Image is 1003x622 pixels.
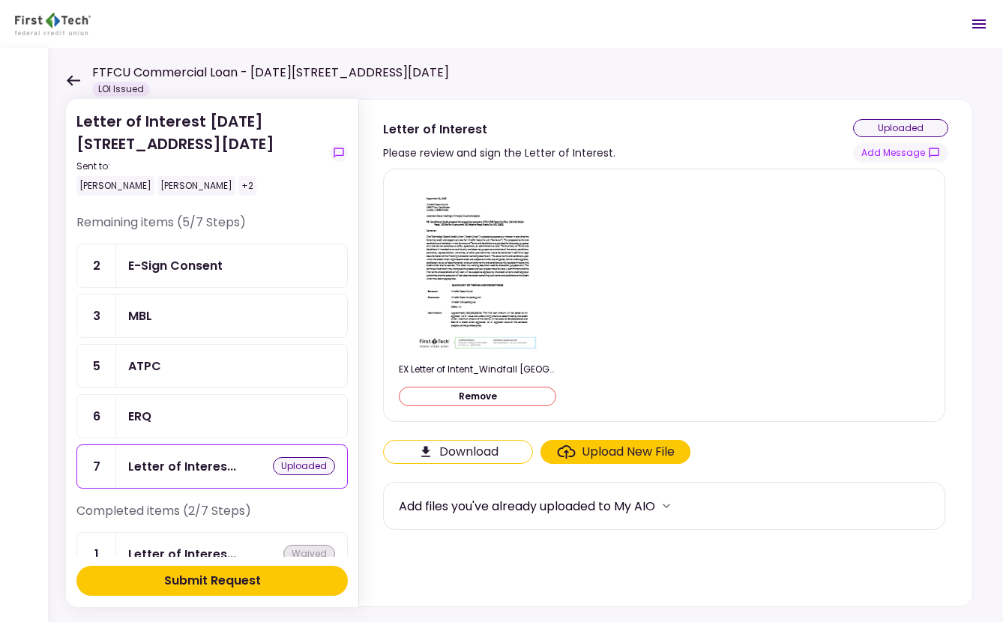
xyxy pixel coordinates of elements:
button: Click here to download the document [383,440,533,464]
button: Submit Request [76,566,348,596]
button: show-messages [853,143,948,163]
div: 7 [77,445,116,488]
span: Click here to upload the required document [540,440,690,464]
div: 2 [77,244,116,287]
div: Letter of Interest [383,120,615,139]
h1: FTFCU Commercial Loan - [DATE][STREET_ADDRESS][DATE] [92,64,449,82]
a: 2E-Sign Consent [76,244,348,288]
div: Letter of InterestPlease review and sign the Letter of Interest.uploadedshow-messagesEX Letter of... [358,99,973,607]
a: 6ERQ [76,394,348,438]
div: ERQ [128,407,151,426]
div: ATPC [128,357,161,375]
div: 1 [77,533,116,576]
button: Open menu [961,6,997,42]
div: uploaded [273,457,335,475]
div: EX Letter of Intent_Windfall Rockville.pdf [399,363,556,376]
div: 3 [77,295,116,337]
a: 7Letter of Interestuploaded [76,444,348,489]
div: Add files you've already uploaded to My AIO [399,497,655,516]
div: E-Sign Consent [128,256,223,275]
div: waived [283,545,335,563]
div: Sent to: [76,160,324,173]
div: Please review and sign the Letter of Interest. [383,144,615,162]
div: Letter of Interest [128,457,236,476]
div: Letter of Interest [128,545,236,564]
div: Upload New File [582,443,675,461]
div: 6 [77,395,116,438]
div: Letter of Interest [DATE][STREET_ADDRESS][DATE] [76,110,324,196]
button: show-messages [330,144,348,162]
div: Submit Request [164,572,261,590]
div: 5 [77,345,116,387]
button: Remove [399,387,556,406]
div: +2 [238,176,256,196]
div: [PERSON_NAME] [157,176,235,196]
div: LOI Issued [92,82,150,97]
div: Remaining items (5/7 Steps) [76,214,348,244]
img: Partner icon [15,13,91,35]
a: 5ATPC [76,344,348,388]
a: 1Letter of Interestwaived [76,532,348,576]
div: uploaded [853,119,948,137]
a: 3MBL [76,294,348,338]
div: MBL [128,307,152,325]
button: more [655,495,678,517]
div: Completed items (2/7 Steps) [76,502,348,532]
div: [PERSON_NAME] [76,176,154,196]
